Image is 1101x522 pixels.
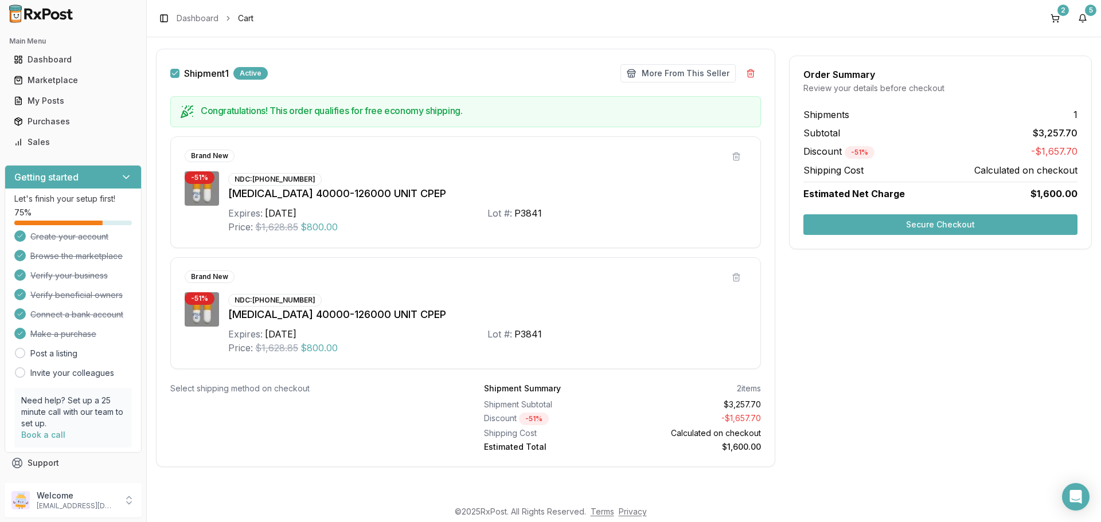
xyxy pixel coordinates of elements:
div: Expires: [228,327,263,341]
button: Purchases [5,112,142,131]
a: Book a call [21,430,65,439]
img: Zenpep 40000-126000 UNIT CPEP [185,171,219,206]
span: 75 % [14,207,32,218]
div: Calculated on checkout [627,427,762,439]
span: Estimated Net Charge [803,188,905,199]
h3: Getting started [14,170,79,184]
span: $1,628.85 [255,220,298,234]
div: [DATE] [265,206,296,220]
div: - $1,657.70 [627,413,762,425]
button: 5 [1073,9,1092,28]
img: User avatar [11,491,30,509]
span: $1,628.85 [255,341,298,355]
div: $1,600.00 [627,441,762,453]
div: Select shipping method on checkout [170,383,447,394]
span: Make a purchase [30,328,96,340]
div: [DATE] [265,327,296,341]
span: -$1,657.70 [1031,144,1077,159]
span: Shipments [803,108,849,121]
p: Need help? Set up a 25 minute call with our team to set up. [21,395,125,429]
div: NDC: [PHONE_NUMBER] [228,294,322,307]
span: Connect a bank account [30,309,123,320]
div: Brand New [185,270,235,283]
button: Sales [5,133,142,151]
a: Dashboard [177,13,218,24]
button: Secure Checkout [803,214,1077,235]
p: Let's finish your setup first! [14,193,132,205]
div: Order Summary [803,70,1077,79]
div: Price: [228,341,253,355]
div: Expires: [228,206,263,220]
div: Open Intercom Messenger [1062,483,1090,511]
div: Discount [484,413,618,425]
div: - 51 % [185,292,214,305]
div: Shipping Cost [484,427,618,439]
span: $800.00 [300,341,338,355]
div: Estimated Total [484,441,618,453]
a: Privacy [619,507,647,516]
button: My Posts [5,92,142,110]
div: 2 [1057,5,1069,16]
div: Shipment Subtotal [484,399,618,410]
button: Feedback [5,473,142,494]
span: Shipping Cost [803,163,864,177]
nav: breadcrumb [177,13,253,24]
div: 2 items [737,383,761,394]
span: $3,257.70 [1033,126,1077,140]
img: Zenpep 40000-126000 UNIT CPEP [185,292,219,327]
a: Invite your colleagues [30,367,114,379]
span: Subtotal [803,126,840,140]
span: Cart [238,13,253,24]
a: Sales [9,132,137,152]
h2: Main Menu [9,37,137,46]
img: RxPost Logo [5,5,78,23]
div: - 51 % [185,171,214,184]
label: Shipment 1 [184,69,229,78]
div: P3841 [514,206,542,220]
span: Verify beneficial owners [30,289,123,301]
div: Brand New [185,150,235,162]
button: 2 [1046,9,1064,28]
span: Create your account [30,231,108,242]
div: - 51 % [519,413,549,425]
span: $1,600.00 [1030,187,1077,201]
div: 5 [1085,5,1096,16]
h5: Congratulations! This order qualifies for free economy shipping. [201,106,751,115]
button: Dashboard [5,50,142,69]
div: P3841 [514,327,542,341]
a: Dashboard [9,49,137,70]
a: Purchases [9,111,137,132]
div: Sales [14,136,132,148]
div: Lot #: [487,327,512,341]
div: Review your details before checkout [803,83,1077,94]
span: Verify your business [30,270,108,281]
button: Support [5,453,142,473]
div: Lot #: [487,206,512,220]
div: My Posts [14,95,132,107]
div: Shipment Summary [484,383,561,394]
div: Dashboard [14,54,132,65]
button: Marketplace [5,71,142,89]
div: Purchases [14,116,132,127]
div: [MEDICAL_DATA] 40000-126000 UNIT CPEP [228,307,747,323]
span: Browse the marketplace [30,250,123,262]
p: Welcome [37,490,116,501]
p: [EMAIL_ADDRESS][DOMAIN_NAME] [37,501,116,511]
div: $3,257.70 [627,399,762,410]
span: $800.00 [300,220,338,234]
a: My Posts [9,91,137,111]
div: NDC: [PHONE_NUMBER] [228,173,322,186]
a: Marketplace [9,70,137,91]
div: Price: [228,220,253,234]
a: Post a listing [30,348,77,359]
span: 1 [1073,108,1077,121]
span: Discount [803,146,874,157]
span: Calculated on checkout [974,163,1077,177]
div: [MEDICAL_DATA] 40000-126000 UNIT CPEP [228,186,747,202]
div: Active [233,67,268,80]
span: Feedback [28,478,67,489]
a: Terms [591,507,614,516]
div: Marketplace [14,74,132,86]
div: - 51 % [845,146,874,159]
